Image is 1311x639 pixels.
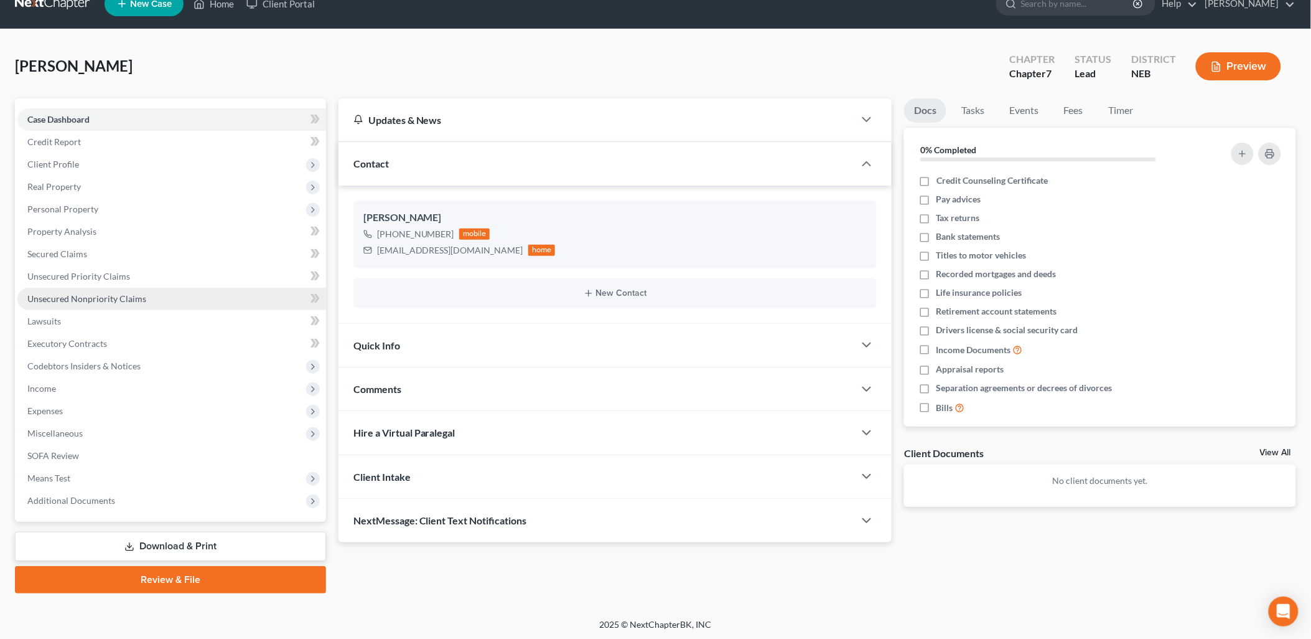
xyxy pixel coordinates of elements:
[363,288,867,298] button: New Contact
[27,293,146,304] span: Unsecured Nonpriority Claims
[936,402,953,414] span: Bills
[27,204,98,214] span: Personal Property
[17,265,326,288] a: Unsecured Priority Claims
[17,333,326,355] a: Executory Contracts
[17,108,326,131] a: Case Dashboard
[936,344,1011,356] span: Income Documents
[904,447,984,460] div: Client Documents
[936,324,1078,336] span: Drivers license & social security card
[936,305,1057,318] span: Retirement account statements
[27,450,79,461] span: SOFA Review
[353,427,455,438] span: Hire a Virtual Paralegal
[1009,67,1055,81] div: Chapter
[27,181,81,192] span: Real Property
[27,136,81,147] span: Credit Report
[1046,67,1052,79] span: 7
[999,98,1048,123] a: Events
[17,445,326,467] a: SOFA Review
[353,113,840,126] div: Updates & News
[353,158,389,169] span: Contact
[27,271,130,282] span: Unsecured Priority Claims
[1009,52,1055,67] div: Chapter
[27,114,90,125] span: Case Dashboard
[936,193,981,206] span: Pay advices
[27,428,83,438] span: Miscellaneous
[936,382,1113,394] span: Separation agreements or decrees of divorces
[353,383,401,395] span: Comments
[27,383,56,394] span: Income
[17,243,326,265] a: Secured Claims
[15,57,133,75] span: [PERSON_NAME]
[459,229,490,240] div: mobile
[1260,448,1291,457] a: View All
[377,244,523,257] div: [EMAIL_ADDRESS][DOMAIN_NAME]
[936,286,1022,299] span: Life insurance policies
[936,230,1001,243] span: Bank statements
[914,475,1286,487] p: No client documents yet.
[1131,52,1176,67] div: District
[1269,597,1299,627] div: Open Intercom Messenger
[936,174,1048,187] span: Credit Counseling Certificate
[1053,98,1093,123] a: Fees
[15,566,326,594] a: Review & File
[27,495,115,506] span: Additional Documents
[377,228,454,240] div: [PHONE_NUMBER]
[353,339,400,351] span: Quick Info
[27,361,141,371] span: Codebtors Insiders & Notices
[363,211,867,225] div: [PERSON_NAME]
[27,405,63,416] span: Expenses
[27,473,70,483] span: Means Test
[27,249,87,259] span: Secured Claims
[17,220,326,243] a: Property Analysis
[353,471,411,483] span: Client Intake
[920,144,976,155] strong: 0% Completed
[936,268,1057,280] span: Recorded mortgages and deeds
[951,98,994,123] a: Tasks
[1075,52,1111,67] div: Status
[1131,67,1176,81] div: NEB
[1098,98,1143,123] a: Timer
[15,532,326,561] a: Download & Print
[27,159,79,169] span: Client Profile
[353,514,527,526] span: NextMessage: Client Text Notifications
[528,245,556,256] div: home
[27,316,61,326] span: Lawsuits
[17,310,326,333] a: Lawsuits
[27,338,107,349] span: Executory Contracts
[936,363,1004,376] span: Appraisal reports
[904,98,946,123] a: Docs
[1075,67,1111,81] div: Lead
[17,131,326,153] a: Credit Report
[27,226,96,237] span: Property Analysis
[936,212,980,224] span: Tax returns
[1196,52,1281,80] button: Preview
[17,288,326,310] a: Unsecured Nonpriority Claims
[936,249,1027,262] span: Titles to motor vehicles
